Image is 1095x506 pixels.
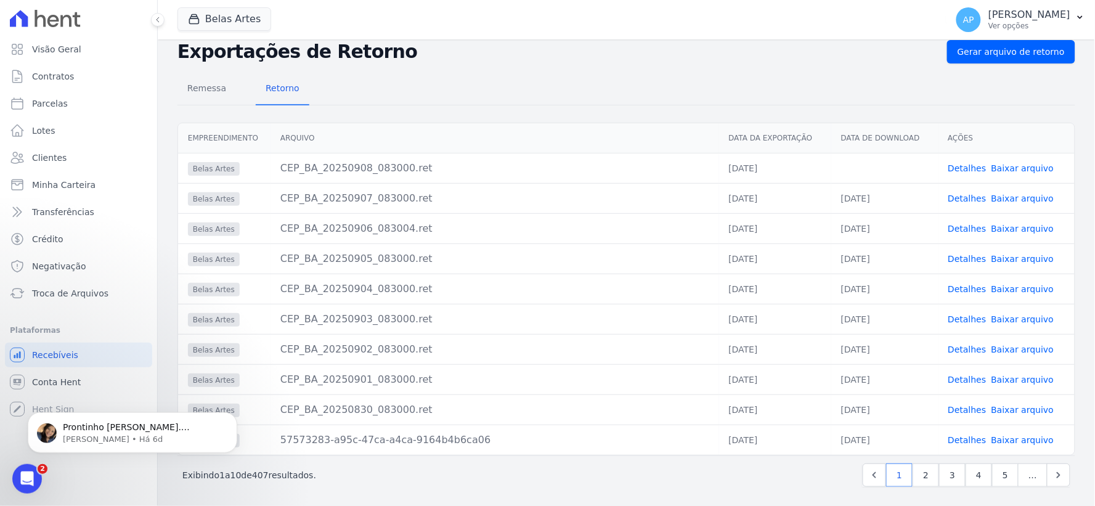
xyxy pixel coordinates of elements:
a: 1 [886,463,913,487]
a: 5 [992,463,1019,487]
td: [DATE] [831,394,938,425]
span: Transferências [32,206,94,218]
a: Detalhes [948,405,987,415]
a: Gerar arquivo de retorno [947,40,1075,63]
td: [DATE] [719,243,831,274]
a: Detalhes [948,254,987,264]
a: Baixar arquivo [991,314,1054,324]
td: [DATE] [719,364,831,394]
a: 4 [966,463,992,487]
td: [DATE] [831,213,938,243]
span: Gerar arquivo de retorno [958,46,1065,58]
a: Detalhes [948,314,987,324]
th: Data de Download [831,123,938,153]
td: [DATE] [719,274,831,304]
iframe: Intercom live chat [12,464,42,494]
a: Previous [863,463,886,487]
div: CEP_BA_20250830_083000.ret [280,402,709,417]
a: Detalhes [948,194,987,203]
div: Plataformas [10,323,147,338]
p: Ver opções [988,21,1070,31]
span: Belas Artes [188,162,240,176]
td: [DATE] [831,364,938,394]
th: Arquivo [271,123,719,153]
td: [DATE] [719,334,831,364]
a: Detalhes [948,163,987,173]
a: Baixar arquivo [991,163,1054,173]
a: Detalhes [948,224,987,234]
td: [DATE] [831,243,938,274]
a: Crédito [5,227,152,251]
a: Next [1047,463,1070,487]
div: CEP_BA_20250907_083000.ret [280,191,709,206]
nav: Tab selector [177,73,309,105]
a: Visão Geral [5,37,152,62]
td: [DATE] [831,304,938,334]
a: Negativação [5,254,152,279]
a: Detalhes [948,435,987,445]
div: CEP_BA_20250904_083000.ret [280,282,709,296]
a: 3 [939,463,966,487]
span: Crédito [32,233,63,245]
a: Clientes [5,145,152,170]
h2: Exportações de Retorno [177,41,937,63]
a: Transferências [5,200,152,224]
a: Detalhes [948,284,987,294]
a: Retorno [256,73,309,105]
a: Contratos [5,64,152,89]
span: Contratos [32,70,74,83]
span: Recebíveis [32,349,78,361]
a: Baixar arquivo [991,194,1054,203]
span: Belas Artes [188,343,240,357]
a: Baixar arquivo [991,254,1054,264]
td: [DATE] [719,183,831,213]
span: Belas Artes [188,313,240,327]
td: [DATE] [719,425,831,455]
span: Lotes [32,124,55,137]
span: Clientes [32,152,67,164]
span: … [1018,463,1048,487]
div: CEP_BA_20250903_083000.ret [280,312,709,327]
a: Detalhes [948,375,987,385]
th: Ações [938,123,1075,153]
a: Baixar arquivo [991,375,1054,385]
div: 57573283-a95c-47ca-a4ca-9164b4b6ca06 [280,433,709,447]
p: Exibindo a de resultados. [182,469,316,481]
iframe: Intercom notifications mensagem [9,386,256,473]
th: Empreendimento [178,123,271,153]
td: [DATE] [719,153,831,183]
a: Troca de Arquivos [5,281,152,306]
a: Minha Carteira [5,173,152,197]
a: Parcelas [5,91,152,116]
span: Negativação [32,260,86,272]
td: [DATE] [719,394,831,425]
th: Data da Exportação [719,123,831,153]
div: CEP_BA_20250906_083004.ret [280,221,709,236]
button: Belas Artes [177,7,271,31]
a: Baixar arquivo [991,345,1054,354]
td: [DATE] [831,183,938,213]
span: Belas Artes [188,222,240,236]
div: CEP_BA_20250901_083000.ret [280,372,709,387]
td: [DATE] [831,334,938,364]
td: [DATE] [719,304,831,334]
td: [DATE] [831,425,938,455]
span: Parcelas [32,97,68,110]
td: [DATE] [831,274,938,304]
a: Remessa [177,73,236,105]
span: 10 [230,470,242,480]
a: Baixar arquivo [991,405,1054,415]
td: [DATE] [719,213,831,243]
a: Conta Hent [5,370,152,394]
a: Baixar arquivo [991,435,1054,445]
a: Recebíveis [5,343,152,367]
span: 1 [219,470,225,480]
span: Belas Artes [188,192,240,206]
span: Belas Artes [188,283,240,296]
p: [PERSON_NAME] [988,9,1070,21]
span: Conta Hent [32,376,81,388]
span: Belas Artes [188,373,240,387]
